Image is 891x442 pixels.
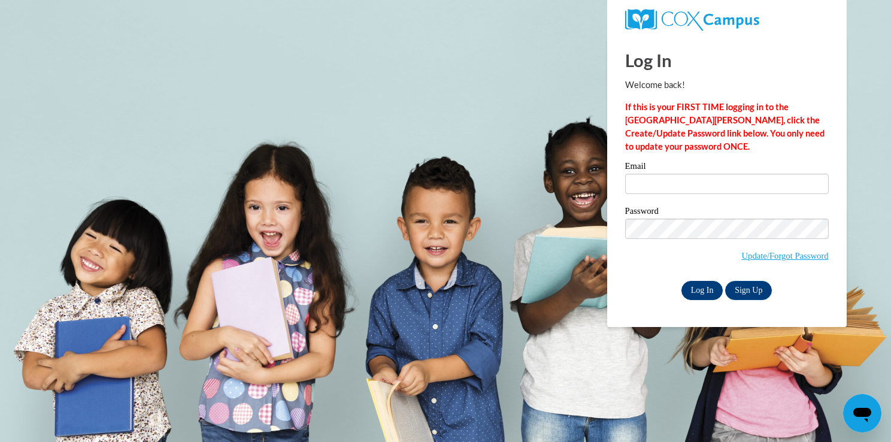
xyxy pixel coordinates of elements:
img: COX Campus [625,9,759,31]
iframe: Button to launch messaging window [843,394,881,432]
p: Welcome back! [625,78,829,92]
h1: Log In [625,48,829,72]
a: COX Campus [625,9,829,31]
label: Email [625,162,829,174]
strong: If this is your FIRST TIME logging in to the [GEOGRAPHIC_DATA][PERSON_NAME], click the Create/Upd... [625,102,825,152]
a: Update/Forgot Password [742,251,829,261]
label: Password [625,207,829,219]
input: Log In [681,281,723,300]
a: Sign Up [725,281,772,300]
